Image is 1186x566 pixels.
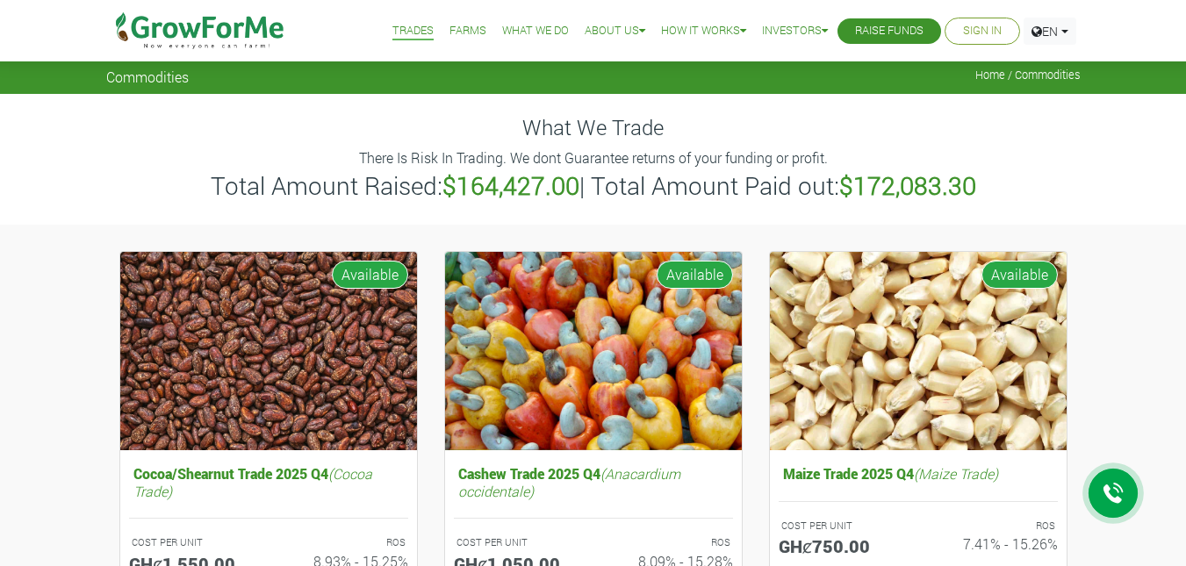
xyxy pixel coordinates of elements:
[445,252,742,451] img: growforme image
[1024,18,1076,45] a: EN
[449,22,486,40] a: Farms
[914,464,998,483] i: (Maize Trade)
[129,461,408,503] h5: Cocoa/Shearnut Trade 2025 Q4
[106,68,189,85] span: Commodities
[502,22,569,40] a: What We Do
[133,464,372,499] i: (Cocoa Trade)
[931,535,1058,552] h6: 7.41% - 15.26%
[120,252,417,451] img: growforme image
[770,252,1067,451] img: growforme image
[106,115,1081,140] h4: What We Trade
[839,169,976,202] b: $172,083.30
[779,535,905,556] h5: GHȼ750.00
[963,22,1002,40] a: Sign In
[456,535,578,550] p: COST PER UNIT
[458,464,680,499] i: (Anacardium occidentale)
[284,535,406,550] p: ROS
[981,261,1058,289] span: Available
[781,519,902,534] p: COST PER UNIT
[109,147,1078,168] p: There Is Risk In Trading. We dont Guarantee returns of your funding or profit.
[132,535,253,550] p: COST PER UNIT
[332,261,408,289] span: Available
[975,68,1081,82] span: Home / Commodities
[454,461,733,503] h5: Cashew Trade 2025 Q4
[585,22,645,40] a: About Us
[657,261,733,289] span: Available
[779,461,1058,486] h5: Maize Trade 2025 Q4
[442,169,579,202] b: $164,427.00
[934,519,1055,534] p: ROS
[609,535,730,550] p: ROS
[762,22,828,40] a: Investors
[855,22,924,40] a: Raise Funds
[392,22,434,40] a: Trades
[661,22,746,40] a: How it Works
[109,171,1078,201] h3: Total Amount Raised: | Total Amount Paid out:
